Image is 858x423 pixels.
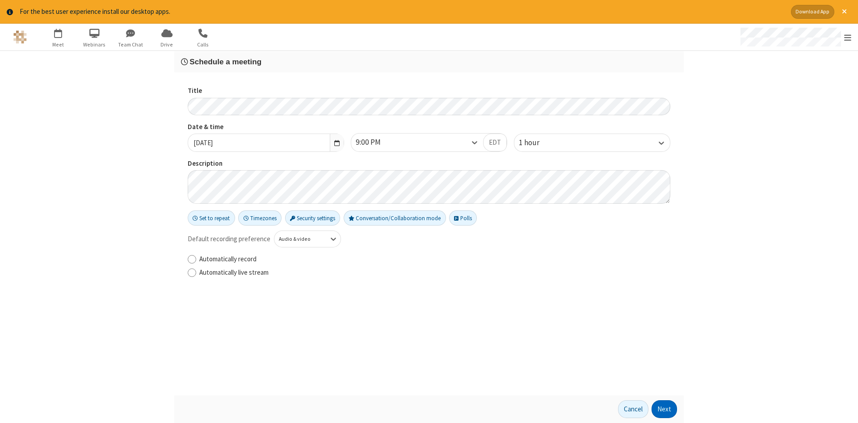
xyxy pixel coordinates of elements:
span: Team Chat [114,41,147,49]
label: Automatically live stream [199,268,670,278]
label: Title [188,86,670,96]
button: Cancel [618,400,648,418]
button: Timezones [238,210,282,226]
span: Drive [150,41,184,49]
label: Automatically record [199,254,670,264]
button: Download App [791,5,834,19]
div: Open menu [732,24,858,50]
button: Close alert [837,5,851,19]
span: Webinars [78,41,111,49]
button: Security settings [285,210,341,226]
div: For the best user experience install our desktop apps. [20,7,784,17]
div: 1 hour [519,137,555,149]
button: Conversation/Collaboration mode [344,210,446,226]
label: Description [188,159,670,169]
img: QA Selenium DO NOT DELETE OR CHANGE [13,30,27,44]
div: 9:00 PM [356,137,396,148]
span: Meet [42,41,75,49]
span: Default recording preference [188,234,270,244]
button: Logo [3,24,37,50]
button: Set to repeat [188,210,235,226]
button: Polls [449,210,477,226]
button: Next [652,400,677,418]
label: Date & time [188,122,344,132]
button: EDT [483,134,507,151]
span: Schedule a meeting [189,57,261,66]
span: Calls [186,41,220,49]
div: Audio & video [279,235,321,243]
